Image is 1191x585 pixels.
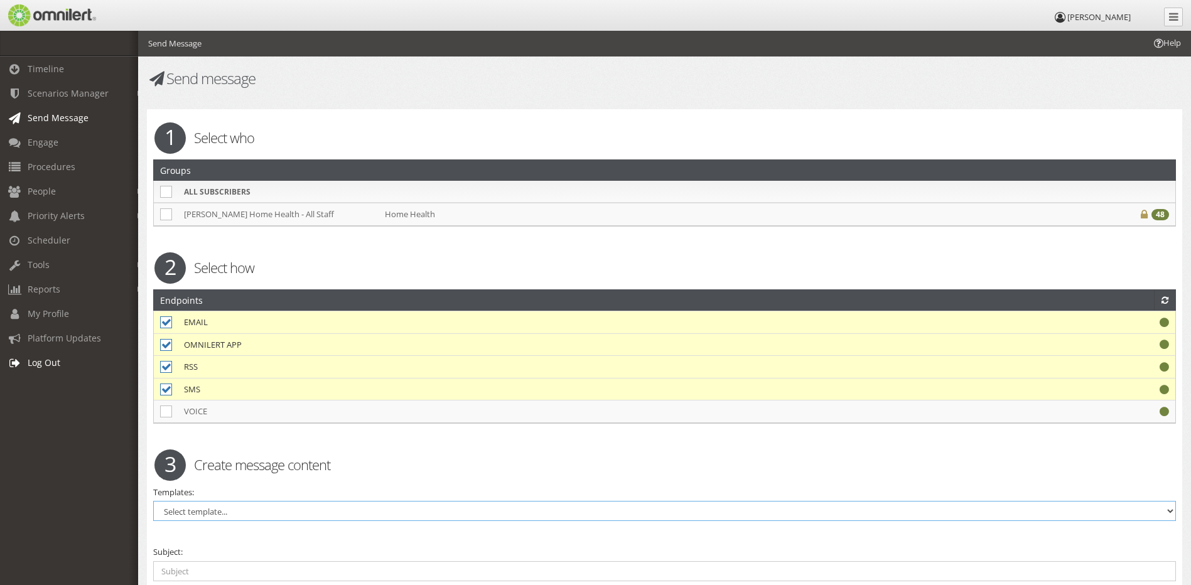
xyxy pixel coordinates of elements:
[28,161,75,173] span: Procedures
[1160,340,1169,348] i: Working properly.
[1164,8,1183,26] a: Collapse Menu
[28,283,60,295] span: Reports
[28,136,58,148] span: Engage
[1160,407,1169,416] i: Working properly.
[6,4,96,26] img: Omnilert
[28,357,60,368] span: Log Out
[28,210,85,222] span: Priority Alerts
[1141,210,1148,218] i: Private
[1067,11,1131,23] span: [PERSON_NAME]
[154,122,186,154] span: 1
[154,449,186,481] span: 3
[145,258,1184,277] h2: Select how
[28,63,64,75] span: Timeline
[160,290,203,310] h2: Endpoints
[153,546,183,558] label: Subject:
[1160,385,1169,394] i: Working properly.
[178,333,938,356] td: OMNILERT APP
[1151,209,1169,220] div: 48
[178,400,938,422] td: VOICE
[379,203,1069,225] td: Home Health
[1160,363,1169,371] i: Working properly.
[28,185,56,197] span: People
[1152,37,1181,49] span: Help
[28,308,69,319] span: My Profile
[178,311,938,333] td: EMAIL
[178,378,938,400] td: SMS
[28,112,89,124] span: Send Message
[28,332,101,344] span: Platform Updates
[145,455,1184,474] h2: Create message content
[28,9,54,20] span: Help
[178,356,938,378] td: RSS
[153,486,194,498] label: Templates:
[28,259,50,271] span: Tools
[28,87,109,99] span: Scenarios Manager
[178,181,379,203] th: ALL SUBSCRIBERS
[154,252,186,284] span: 2
[1160,318,1169,326] i: Working properly.
[28,234,70,246] span: Scheduler
[153,561,1176,581] input: Subject
[147,70,657,87] h1: Send message
[178,203,379,225] td: [PERSON_NAME] Home Health - All Staff
[145,128,1184,147] h2: Select who
[148,38,202,50] li: Send Message
[160,160,191,180] h2: Groups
